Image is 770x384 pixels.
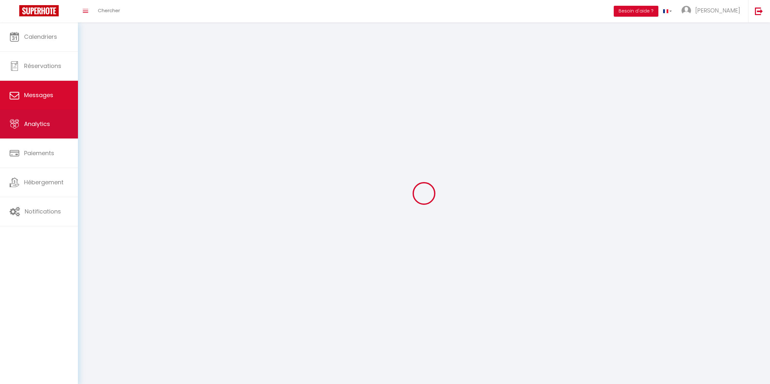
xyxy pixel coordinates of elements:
[743,355,765,379] iframe: Chat
[24,62,61,70] span: Réservations
[25,207,61,215] span: Notifications
[98,7,120,14] span: Chercher
[614,6,658,17] button: Besoin d'aide ?
[24,149,54,157] span: Paiements
[681,6,691,15] img: ...
[24,120,50,128] span: Analytics
[24,178,64,186] span: Hébergement
[19,5,59,16] img: Super Booking
[24,33,57,41] span: Calendriers
[24,91,53,99] span: Messages
[5,3,24,22] button: Ouvrir le widget de chat LiveChat
[755,7,763,15] img: logout
[695,6,740,14] span: [PERSON_NAME]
